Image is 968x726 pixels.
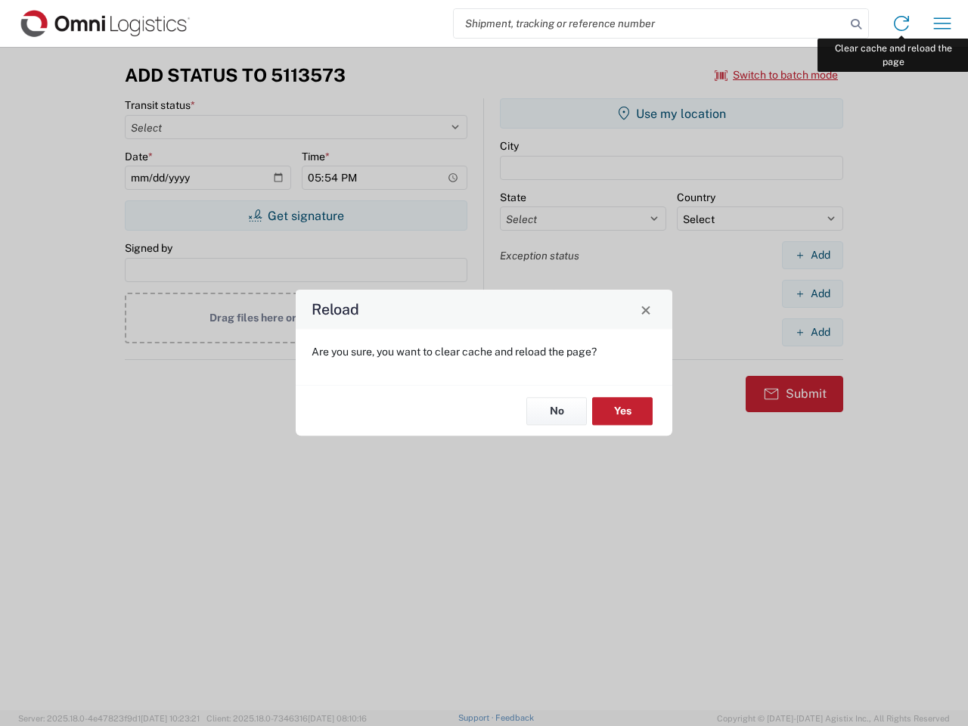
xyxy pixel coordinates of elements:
p: Are you sure, you want to clear cache and reload the page? [312,345,656,358]
button: Yes [592,397,653,425]
button: Close [635,299,656,320]
button: No [526,397,587,425]
h4: Reload [312,299,359,321]
input: Shipment, tracking or reference number [454,9,845,38]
